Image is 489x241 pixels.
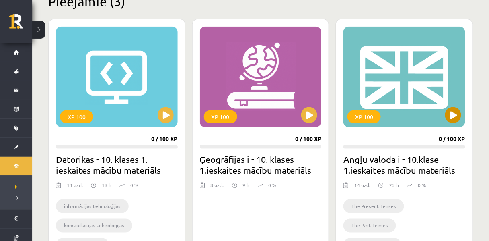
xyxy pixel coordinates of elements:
[9,14,32,34] a: Rīgas 1. Tālmācības vidusskola
[211,182,224,194] div: 8 uzd.
[354,182,370,194] div: 14 uzd.
[56,154,178,176] h2: Datorikas - 10. klases 1. ieskaites mācību materiāls
[130,182,138,189] p: 0 %
[269,182,277,189] p: 0 %
[389,182,399,189] p: 23 h
[200,154,322,176] h2: Ģeogrāfijas i - 10. klases 1.ieskaites mācību materiāls
[418,182,426,189] p: 0 %
[243,182,250,189] p: 9 h
[343,154,465,176] h2: Angļu valoda i - 10.klase 1.ieskaites mācību materiāls
[343,199,404,213] li: The Present Tenses
[60,110,93,123] div: XP 100
[67,182,83,194] div: 14 uzd.
[56,219,132,233] li: komunikācijas tehnoloģijas
[343,219,396,233] li: The Past Tenses
[204,110,237,123] div: XP 100
[56,199,129,213] li: informācijas tehnoloģijas
[102,182,111,189] p: 18 h
[347,110,381,123] div: XP 100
